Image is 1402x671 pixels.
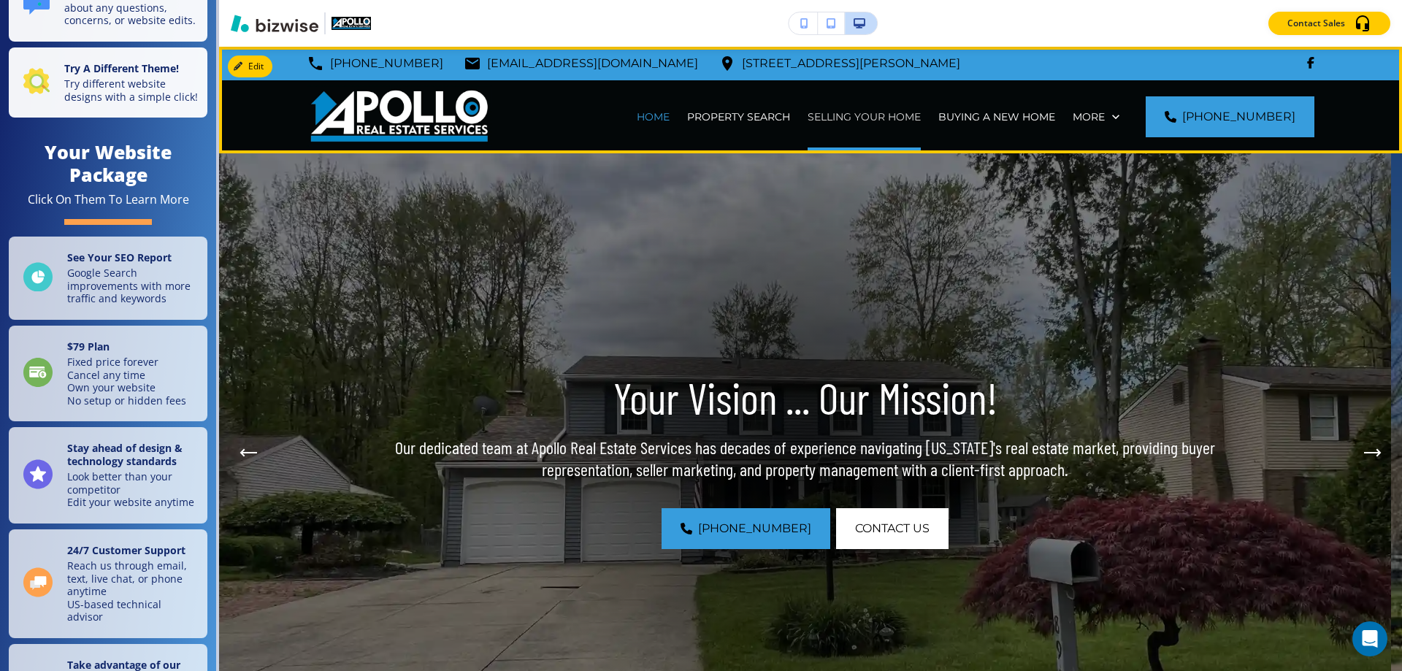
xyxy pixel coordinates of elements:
[808,110,921,124] p: SELLING YOUR HOME
[742,53,960,74] p: [STREET_ADDRESS][PERSON_NAME]
[307,53,443,74] a: [PHONE_NUMBER]
[28,192,189,207] div: Click On Them To Learn More
[390,372,1220,423] p: Your Vision ... Our Mission!
[1352,621,1387,656] div: Open Intercom Messenger
[231,15,318,32] img: Bizwise Logo
[698,520,811,537] span: [PHONE_NUMBER]
[1182,108,1295,126] span: [PHONE_NUMBER]
[637,110,670,124] p: HOME
[719,53,960,74] a: [STREET_ADDRESS][PERSON_NAME]
[234,438,263,467] button: Previous Hero Image
[64,77,199,103] p: Try different website designs with a simple click!
[228,55,272,77] button: Edit
[9,237,207,320] a: See Your SEO ReportGoogle Search improvements with more traffic and keywords
[9,47,207,118] button: Try A Different Theme!Try different website designs with a simple click!
[67,543,185,557] strong: 24/7 Customer Support
[9,141,207,186] h4: Your Website Package
[836,508,949,549] button: CONTACT US
[687,110,790,124] p: PROPERTY SEARCH
[390,437,1220,480] p: Our dedicated team at Apollo Real Estate Services has decades of experience navigating [US_STATE]...
[1287,17,1345,30] p: Contact Sales
[9,529,207,638] a: 24/7 Customer SupportReach us through email, text, live chat, or phone anytimeUS-based technical ...
[330,53,443,74] p: [PHONE_NUMBER]
[307,85,492,147] img: Apollo Real Estate Services
[1073,110,1105,124] p: More
[64,61,179,75] strong: Try A Different Theme!
[9,427,207,524] a: Stay ahead of design & technology standardsLook better than your competitorEdit your website anytime
[67,356,186,407] p: Fixed price forever Cancel any time Own your website No setup or hidden fees
[67,250,172,264] strong: See Your SEO Report
[1146,96,1314,137] a: [PHONE_NUMBER]
[938,110,1055,124] p: BUYING A NEW HOME
[67,340,110,353] strong: $ 79 Plan
[1358,438,1387,467] div: Next Slide
[67,559,199,624] p: Reach us through email, text, live chat, or phone anytime US-based technical advisor
[332,17,371,30] img: Your Logo
[67,470,199,509] p: Look better than your competitor Edit your website anytime
[9,326,207,422] a: $79 PlanFixed price foreverCancel any timeOwn your websiteNo setup or hidden fees
[234,438,263,467] div: Previous Slide
[855,520,930,537] span: CONTACT US
[464,53,698,74] a: [EMAIL_ADDRESS][DOMAIN_NAME]
[67,267,199,305] p: Google Search improvements with more traffic and keywords
[1358,438,1387,467] button: Next Hero Image
[662,508,830,549] a: [PHONE_NUMBER]
[1268,12,1390,35] button: Contact Sales
[487,53,698,74] p: [EMAIL_ADDRESS][DOMAIN_NAME]
[67,441,183,468] strong: Stay ahead of design & technology standards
